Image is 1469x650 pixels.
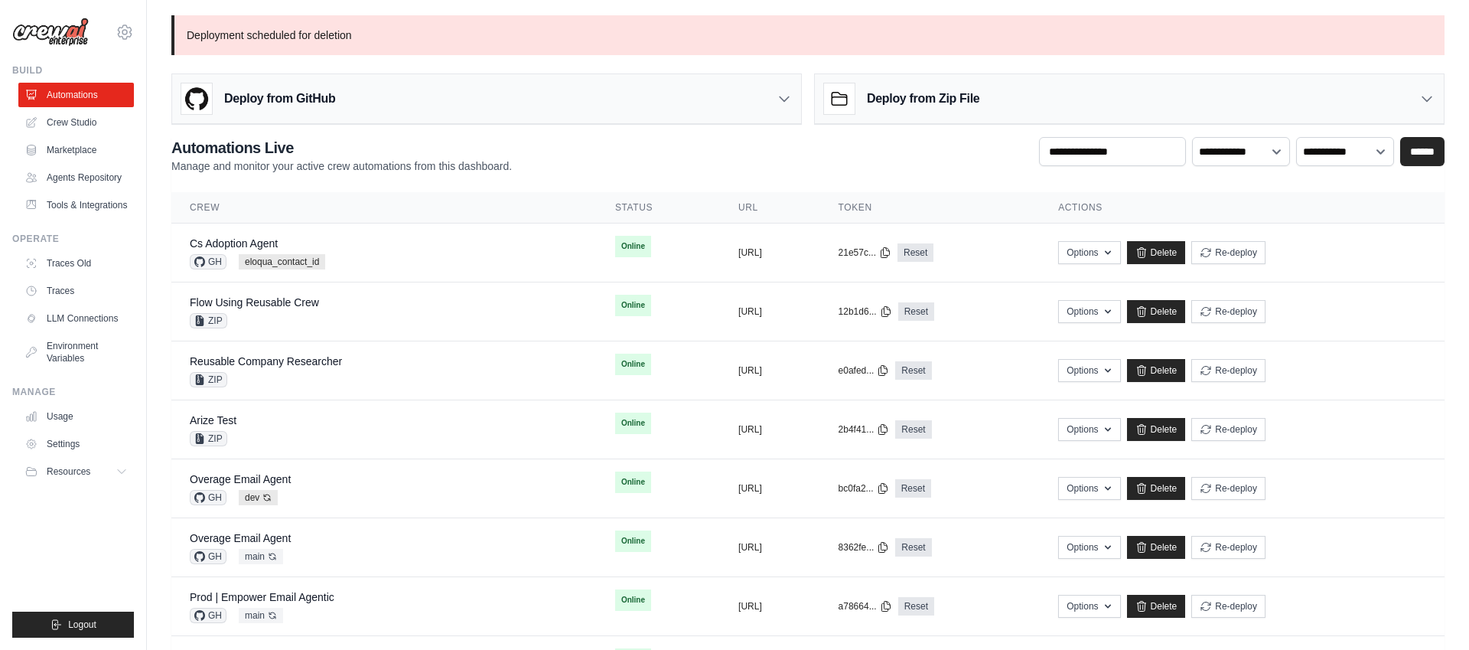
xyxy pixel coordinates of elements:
span: GH [190,608,226,623]
button: Re-deploy [1191,241,1265,264]
span: GH [190,549,226,564]
a: Arize Test [190,414,236,426]
button: bc0fa2... [839,482,889,495]
a: Environment Variables [18,334,134,371]
span: Online [615,590,651,611]
span: Online [615,295,651,316]
div: Operate [12,233,134,245]
a: Traces Old [18,251,134,276]
button: Options [1058,300,1120,323]
button: Re-deploy [1191,595,1265,618]
a: Crew Studio [18,110,134,135]
a: Settings [18,432,134,456]
th: Crew [171,192,597,224]
span: ZIP [190,372,227,387]
p: Manage and monitor your active crew automations from this dashboard. [171,158,512,174]
span: Logout [68,619,96,631]
a: Usage [18,404,134,429]
button: Resources [18,459,134,484]
th: Status [597,192,720,224]
a: Delete [1127,359,1186,382]
span: GH [190,490,226,505]
span: main [239,608,283,623]
h2: Automations Live [171,137,512,158]
a: Automations [18,83,134,107]
button: 8362fe... [839,541,890,554]
a: Delete [1127,300,1186,323]
a: Reset [895,538,931,557]
div: Build [12,64,134,77]
a: Reset [898,302,934,321]
img: GitHub Logo [181,83,212,114]
span: Online [615,236,651,257]
button: Options [1058,477,1120,500]
a: Delete [1127,595,1186,618]
button: Re-deploy [1191,536,1265,559]
a: Delete [1127,536,1186,559]
button: 21e57c... [839,247,891,259]
p: Deployment scheduled for deletion [171,15,1445,55]
a: Cs Adoption Agent [190,237,278,250]
button: Re-deploy [1191,477,1265,500]
button: Logout [12,612,134,638]
a: Reset [895,361,931,380]
span: ZIP [190,313,227,328]
button: Re-deploy [1191,300,1265,323]
button: Options [1058,536,1120,559]
button: e0afed... [839,364,890,377]
button: Options [1058,241,1120,264]
a: Overage Email Agent [190,532,291,544]
div: Manage [12,386,134,398]
th: Token [820,192,1041,224]
a: Agents Repository [18,165,134,190]
a: Reusable Company Researcher [190,355,342,367]
button: a78664... [839,600,892,612]
button: Re-deploy [1191,418,1265,441]
button: 12b1d6... [839,305,892,318]
a: Traces [18,279,134,303]
button: Options [1058,359,1120,382]
a: Reset [895,479,931,498]
a: Reset [897,243,933,262]
button: 2b4f41... [839,423,890,436]
a: Reset [895,420,931,439]
a: Delete [1127,418,1186,441]
iframe: Chat Widget [1392,577,1469,650]
a: Tools & Integrations [18,193,134,217]
span: Online [615,531,651,552]
span: Online [615,354,651,375]
a: Prod | Empower Email Agentic [190,591,334,603]
span: Online [615,413,651,434]
a: Marketplace [18,138,134,162]
a: Delete [1127,241,1186,264]
th: Actions [1040,192,1445,224]
span: GH [190,254,226,269]
span: main [239,549,283,564]
button: Options [1058,595,1120,618]
span: eloqua_contact_id [239,254,325,269]
th: URL [720,192,820,224]
button: Re-deploy [1191,359,1265,382]
a: Delete [1127,477,1186,500]
span: Online [615,472,651,493]
img: Logo [12,18,89,47]
span: Resources [47,465,90,478]
a: Reset [898,597,934,616]
a: Overage Email Agent [190,473,291,485]
h3: Deploy from Zip File [867,90,979,108]
button: Options [1058,418,1120,441]
span: dev [239,490,278,505]
a: LLM Connections [18,306,134,331]
a: Flow Using Reusable Crew [190,296,319,309]
h3: Deploy from GitHub [224,90,335,108]
span: ZIP [190,431,227,446]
